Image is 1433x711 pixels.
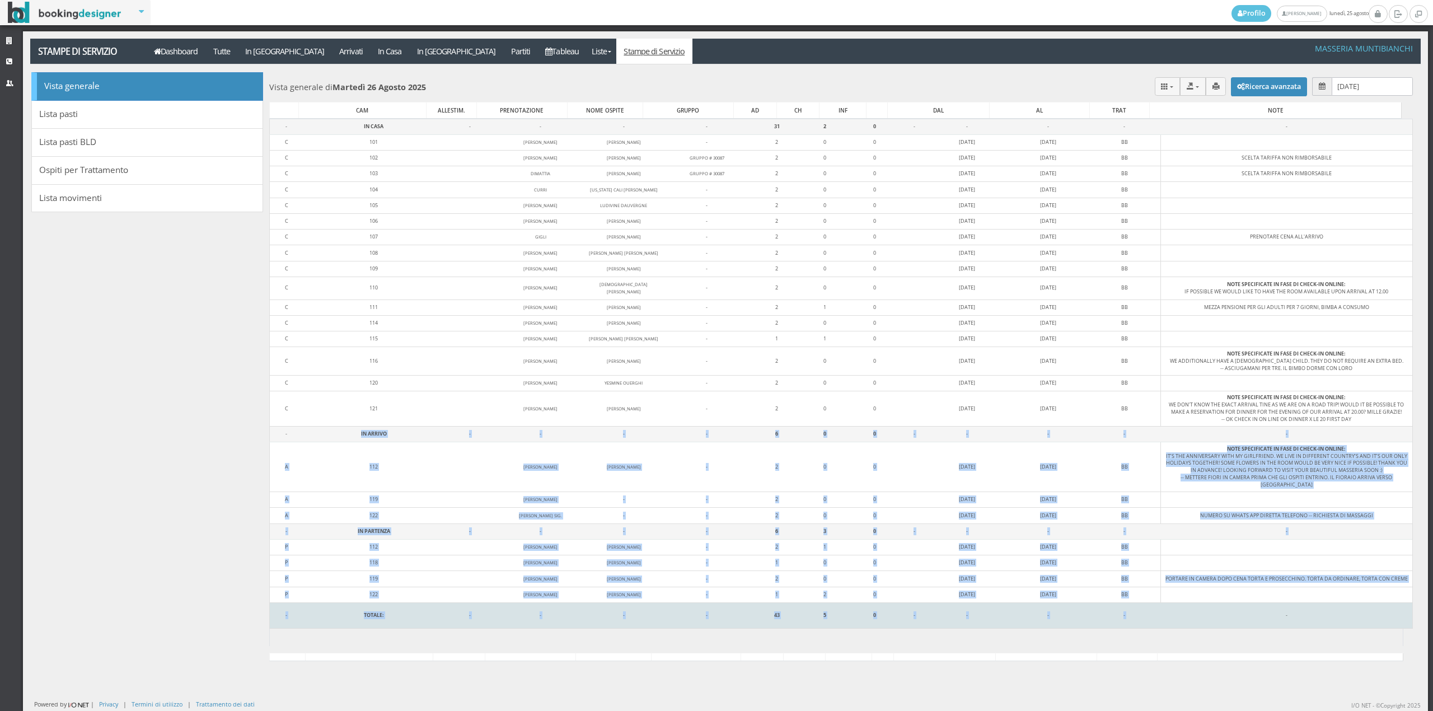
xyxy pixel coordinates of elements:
td: 0 [801,230,848,245]
td: 114 [303,316,445,331]
td: - [445,119,495,134]
td: C [270,347,303,375]
td: [DATE] [927,300,1008,315]
td: [DATE] [1008,134,1088,150]
a: Stampe di servizio [30,39,146,64]
td: 102 [303,151,445,166]
b: 0 [823,430,826,437]
td: - [445,427,495,442]
td: 0 [801,134,848,150]
td: - [662,347,752,375]
small: [PERSON_NAME] [523,305,558,310]
td: - [662,300,752,315]
td: BB [1088,316,1160,331]
td: [DATE] [1008,391,1088,427]
div: AL [990,102,1089,118]
td: [DATE] [927,391,1008,427]
td: 119 [303,492,445,508]
td: BB [1088,508,1160,523]
td: 0 [848,277,901,300]
td: 0 [801,261,848,277]
td: 0 [848,166,901,182]
a: Vista generale [31,72,263,101]
input: Seleziona la data [1332,77,1413,96]
small: [PERSON_NAME] [607,171,641,176]
td: 0 [848,331,901,347]
td: 2 [752,492,802,508]
td: 0 [848,245,901,261]
td: [DATE] [1008,277,1088,300]
td: - [901,523,927,539]
a: Lista movimenti [31,184,263,213]
td: BB [1088,492,1160,508]
b: 31 [774,123,780,130]
b: IN ARRIVO [361,430,387,437]
td: BB [1088,300,1160,315]
td: 101 [303,134,445,150]
td: 0 [801,508,848,523]
td: 109 [303,261,445,277]
td: C [270,375,303,391]
small: GIGLI [535,234,546,240]
b: 0 [873,123,876,130]
td: 2 [752,261,802,277]
a: Lista pasti BLD [31,128,263,157]
a: Profilo [1231,5,1272,22]
a: Arrivati [332,39,371,64]
td: [DATE] [927,134,1008,150]
div: CH [777,102,819,118]
small: [DEMOGRAPHIC_DATA][PERSON_NAME] [600,282,648,294]
td: C [270,134,303,150]
a: Partiti [503,39,538,64]
small: [PERSON_NAME] [523,497,558,502]
div: AD [734,102,776,118]
td: 105 [303,198,445,213]
button: Columns [1155,77,1181,96]
td: 2 [752,277,802,300]
small: [PERSON_NAME] [523,285,558,291]
td: 0 [848,213,901,229]
small: [PERSON_NAME] [607,406,641,411]
img: ionet_small_logo.png [67,700,91,709]
td: 2 [752,166,802,182]
a: Liste [587,39,616,64]
small: [PERSON_NAME] [607,320,641,326]
small: [US_STATE] CALI [PERSON_NAME] [590,187,658,193]
td: BB [1088,277,1160,300]
td: 0 [848,347,901,375]
a: Tableau [538,39,587,64]
td: - [662,316,752,331]
td: C [270,166,303,182]
b: Martedì 26 Agosto 2025 [333,82,426,92]
b: NOTE SPECIFICATE IN FASE DI CHECK-IN ONLINE: [1227,280,1346,288]
td: - [662,427,752,442]
td: - [1160,427,1412,442]
b: NOTE SPECIFICATE IN FASE DI CHECK-IN ONLINE: [1227,350,1346,357]
td: 2 [752,391,802,427]
td: MEZZA PENSIONE PER GLI ADULTI PER 7 GIORNI, BIMBA A CONSUMO [1160,300,1412,315]
td: [DATE] [927,375,1008,391]
td: 122 [303,508,445,523]
td: 0 [801,151,848,166]
td: NUMERO SU WHATS APP DIRETTA TELEFONO -- RICHIESTA DI MASSAGGI [1160,508,1412,523]
a: Ospiti per Trattamento [31,156,263,185]
td: C [270,331,303,347]
td: C [270,316,303,331]
b: NOTE SPECIFICATE IN FASE DI CHECK-IN ONLINE: [1227,394,1346,401]
td: 0 [801,198,848,213]
td: - [495,427,586,442]
td: PRENOTARE CENA ALL'ARRIVO [1160,230,1412,245]
small: [PERSON_NAME] [607,305,641,310]
b: 2 [823,123,826,130]
td: 2 [752,508,802,523]
td: 0 [848,391,901,427]
td: C [270,245,303,261]
small: [PERSON_NAME] [523,266,558,272]
td: - [662,261,752,277]
div: TRAT [1090,102,1149,118]
td: - [586,508,662,523]
td: [DATE] [1008,347,1088,375]
td: [DATE] [1008,151,1088,166]
div: PRENOTAZIONE [477,102,567,118]
small: [PERSON_NAME] [523,464,558,470]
